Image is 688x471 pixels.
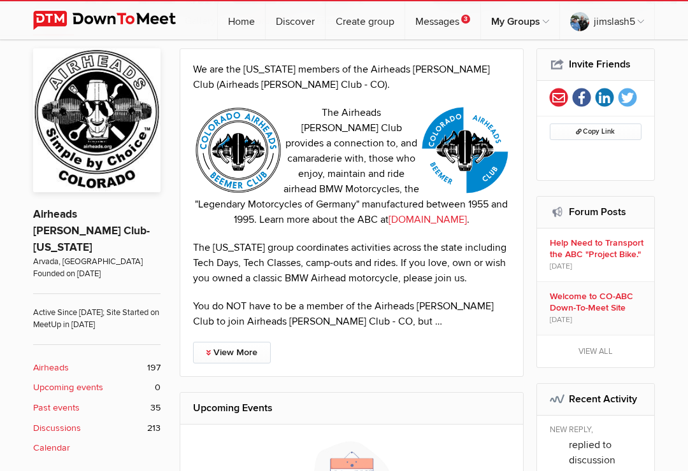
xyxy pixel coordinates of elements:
[193,62,510,92] p: We are the [US_STATE] members of the Airheads [PERSON_NAME] Club (Airheads [PERSON_NAME] Club - CO).
[326,1,405,39] a: Create group
[576,127,615,136] span: Copy Link
[550,49,642,80] h2: Invite Friends
[33,441,70,455] b: Calendar
[550,261,572,272] span: [DATE]
[218,1,265,39] a: Home
[550,425,646,437] div: NEW REPLY,
[33,48,161,192] img: Airheads Beemer Club-Colorado
[550,384,642,414] h2: Recent Activity
[147,421,161,435] span: 213
[33,256,161,268] span: Arvada, [GEOGRAPHIC_DATA]
[33,401,80,415] b: Past events
[550,314,572,326] span: [DATE]
[569,437,646,468] p: replied to discussion
[155,381,161,395] span: 0
[537,228,655,281] a: Help Need to Transport the ABC "Project Bike." [DATE]
[33,381,161,395] a: Upcoming events 0
[147,361,161,375] span: 197
[481,1,559,39] a: My Groups
[33,11,196,30] img: DownToMeet
[537,282,655,335] a: Welcome to CO-ABC Down-To-Meet Site [DATE]
[193,299,510,329] p: You do NOT have to be a member of the Airheads [PERSON_NAME] Club to join Airheads [PERSON_NAME] ...
[560,1,654,39] a: jimslash5
[33,268,161,280] span: Founded on [DATE]
[405,1,480,39] a: Messages3
[33,421,81,435] b: Discussions
[193,342,271,363] a: View More
[550,123,642,140] button: Copy Link
[33,361,161,375] a: Airheads 197
[193,393,510,423] h2: Upcoming Events
[266,1,325,39] a: Discover
[467,213,469,226] span: .
[193,240,510,286] p: The [US_STATE] group coordinates activities across the state including Tech Days, Tech Classes, c...
[550,291,646,314] b: Welcome to CO-ABC Down-To-Meet Site
[33,293,161,332] span: Active Since [DATE]; Site Started on MeetUp in [DATE]
[569,206,626,218] a: Forum Posts
[33,381,103,395] b: Upcoming events
[150,401,161,415] span: 35
[33,401,161,415] a: Past events 35
[33,421,161,435] a: Discussions 213
[550,237,646,260] b: Help Need to Transport the ABC "Project Bike."
[33,361,69,375] b: Airheads
[33,441,161,455] a: Calendar
[461,15,470,24] span: 3
[195,106,508,226] span: The Airheads [PERSON_NAME] Club provides a connection to, and camaraderie with, those who enjoy, ...
[537,335,655,367] a: View all
[389,213,467,226] a: [DOMAIN_NAME]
